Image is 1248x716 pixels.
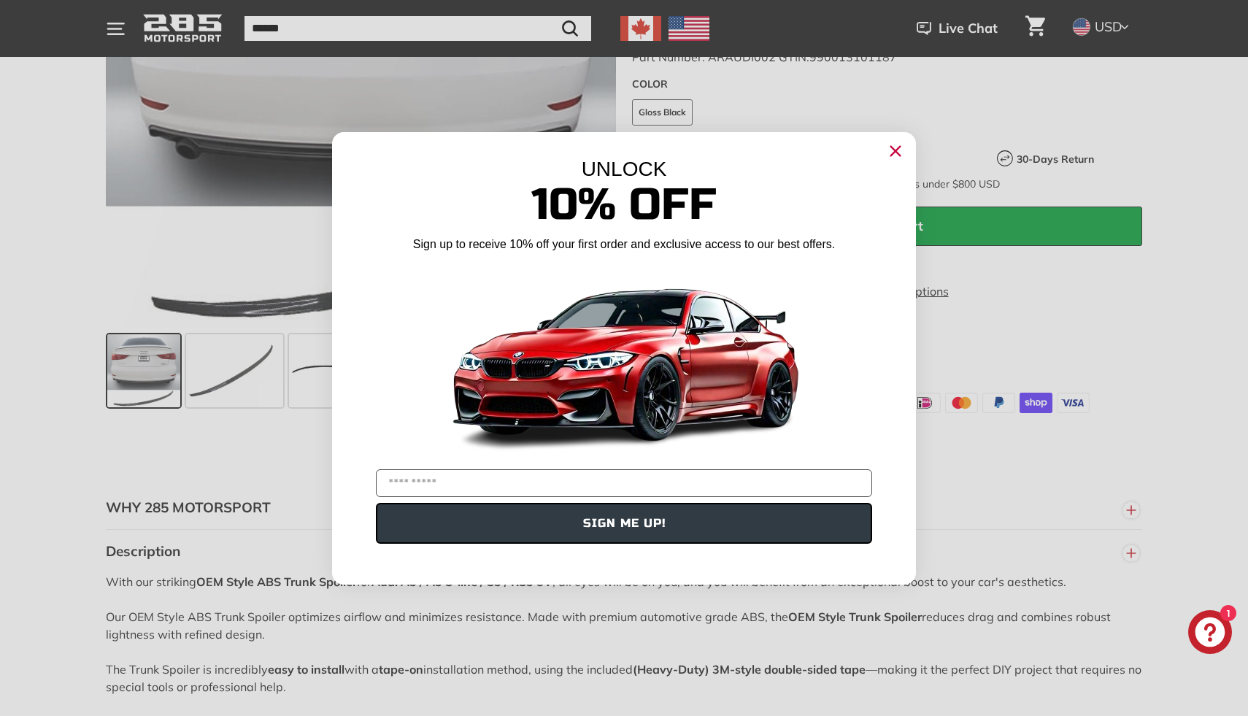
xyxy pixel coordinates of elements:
[376,469,872,497] input: YOUR EMAIL
[531,178,717,231] span: 10% Off
[1184,610,1236,658] inbox-online-store-chat: Shopify online store chat
[442,258,806,463] img: Banner showing BMW 4 Series Body kit
[582,158,667,180] span: UNLOCK
[376,503,872,544] button: SIGN ME UP!
[884,139,907,163] button: Close dialog
[413,238,835,250] span: Sign up to receive 10% off your first order and exclusive access to our best offers.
